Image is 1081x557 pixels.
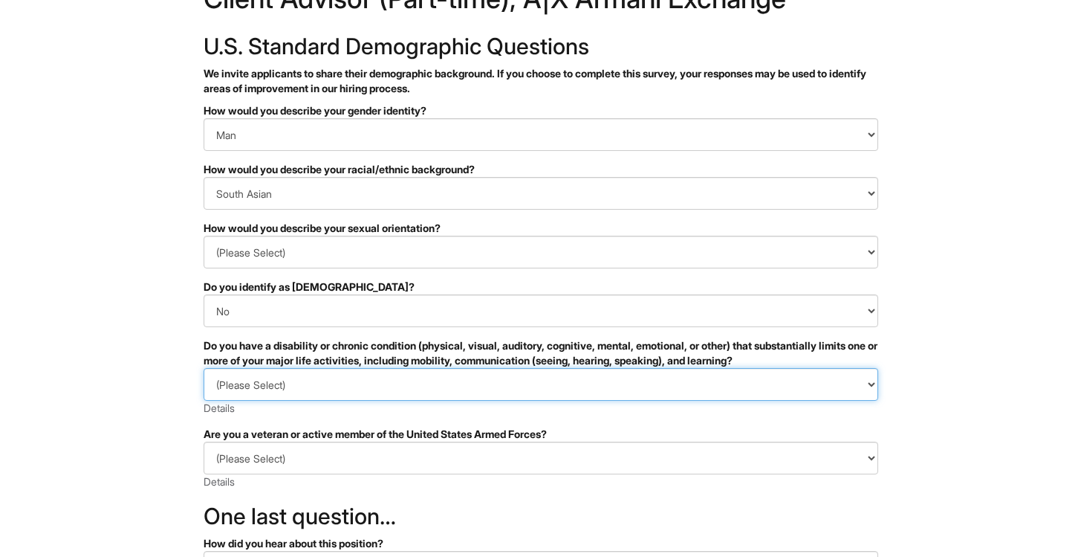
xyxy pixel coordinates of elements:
select: How would you describe your sexual orientation? [204,236,878,268]
div: How would you describe your sexual orientation? [204,221,878,236]
select: How would you describe your racial/ethnic background? [204,177,878,210]
div: Do you identify as [DEMOGRAPHIC_DATA]? [204,280,878,294]
a: Details [204,402,235,414]
div: Are you a veteran or active member of the United States Armed Forces? [204,427,878,442]
div: How would you describe your racial/ethnic background? [204,162,878,177]
select: How would you describe your gender identity? [204,118,878,151]
select: Do you identify as transgender? [204,294,878,327]
div: How did you hear about this position? [204,536,878,551]
select: Do you have a disability or chronic condition (physical, visual, auditory, cognitive, mental, emo... [204,368,878,401]
div: How would you describe your gender identity? [204,103,878,118]
div: Do you have a disability or chronic condition (physical, visual, auditory, cognitive, mental, emo... [204,338,878,368]
p: We invite applicants to share their demographic background. If you choose to complete this survey... [204,66,878,96]
h2: One last question… [204,504,878,529]
h2: U.S. Standard Demographic Questions [204,34,878,59]
select: Are you a veteran or active member of the United States Armed Forces? [204,442,878,474]
a: Details [204,475,235,488]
